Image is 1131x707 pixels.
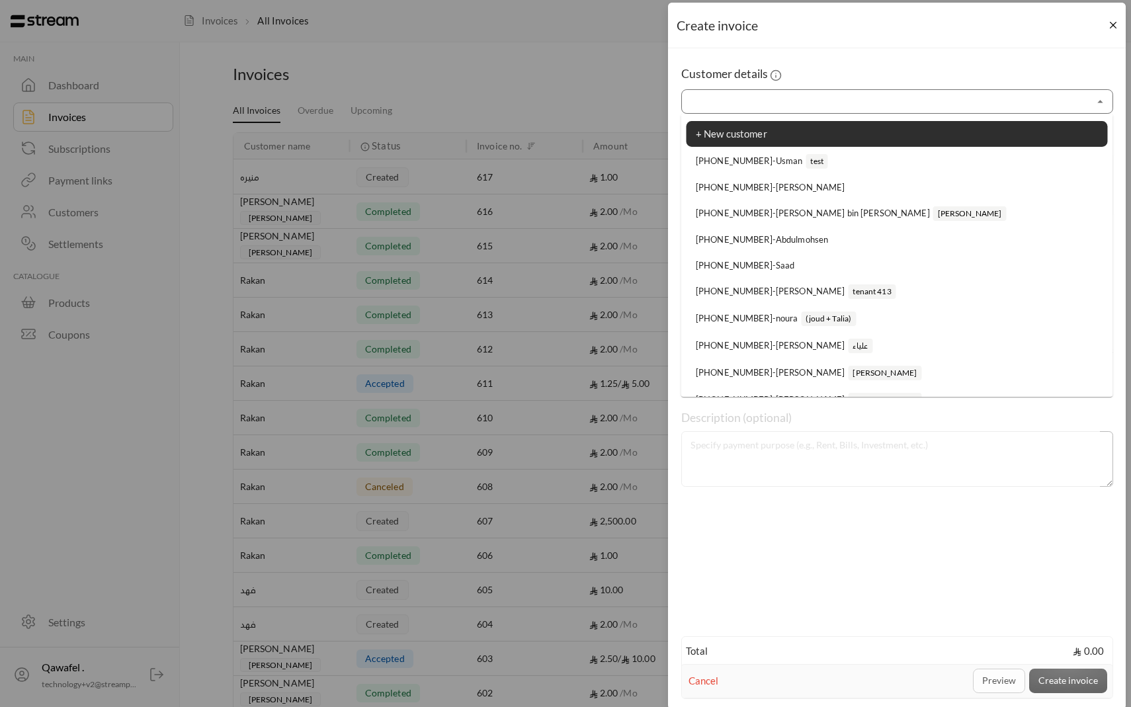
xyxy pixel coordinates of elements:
[686,645,708,657] h4: Total
[687,671,721,690] button: Cancel
[696,312,798,325] span: [PHONE_NUMBER] - noura
[696,155,802,168] span: [PHONE_NUMBER] - Usman
[933,206,1007,221] span: [PERSON_NAME]
[696,233,828,247] span: [PHONE_NUMBER] - Abdulmohsen
[696,394,845,407] span: [PHONE_NUMBER] - [PERSON_NAME]
[696,259,794,272] span: [PHONE_NUMBER] - Saad
[696,285,845,298] span: [PHONE_NUMBER] - [PERSON_NAME]
[801,312,856,326] span: (joud + Talia)
[848,366,921,380] span: [PERSON_NAME]
[696,339,845,353] span: [PHONE_NUMBER] - [PERSON_NAME]
[696,207,930,220] span: [PHONE_NUMBER] - [PERSON_NAME] bin [PERSON_NAME]
[696,366,845,380] span: [PHONE_NUMBER] - [PERSON_NAME]
[848,284,896,299] span: tenant 413
[1106,18,1120,32] button: Close
[681,67,784,81] span: Customer details
[677,18,758,33] span: Create invoice
[848,339,872,353] span: علياء
[848,393,921,407] span: [PERSON_NAME]
[1093,94,1109,110] button: Close
[696,181,845,194] span: [PHONE_NUMBER] - [PERSON_NAME]
[806,154,828,169] span: test
[696,128,767,140] span: + New customer
[1073,645,1103,657] h4: 0.00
